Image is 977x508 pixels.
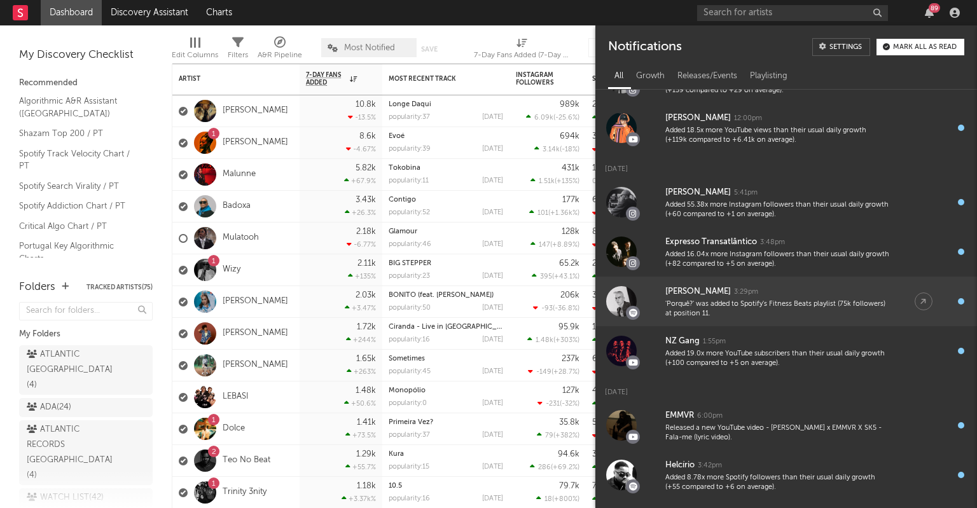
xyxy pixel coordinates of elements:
[482,463,503,470] div: [DATE]
[929,3,940,13] div: 89
[482,273,503,280] div: [DATE]
[595,153,977,177] div: [DATE]
[592,432,621,440] div: -2.62k
[665,250,889,270] div: Added 16.04x more Instagram followers than their usual daily growth (+82 compared to +5 on average).
[19,302,153,320] input: Search for folders...
[559,418,579,427] div: 35.8k
[482,209,503,216] div: [DATE]
[592,146,615,154] div: -381
[389,114,430,121] div: popularity: 37
[347,240,376,249] div: -6.77 %
[389,273,430,280] div: popularity: 23
[671,65,744,87] div: Releases/Events
[555,337,578,344] span: +303 %
[592,114,619,122] div: 4.38k
[356,196,376,204] div: 3.43k
[527,336,579,344] div: ( )
[557,178,578,185] span: +135 %
[356,450,376,458] div: 1.29k
[19,239,140,265] a: Portugal Key Algorithmic Charts
[592,241,621,249] div: -1.67k
[223,201,251,212] a: Badoxa
[560,100,579,109] div: 989k
[562,228,579,236] div: 128k
[19,398,153,417] a: ADA(24)
[552,242,578,249] span: +8.89 %
[389,292,494,299] a: BONITO (feat. [PERSON_NAME])
[526,113,579,121] div: ( )
[893,44,957,51] div: Mark all as read
[344,44,395,52] span: Most Notified
[530,240,579,249] div: ( )
[545,432,553,439] span: 79
[697,411,723,421] div: 6:00pm
[389,209,430,216] div: popularity: 52
[223,296,288,307] a: [PERSON_NAME]
[559,482,579,490] div: 79.7k
[665,185,731,200] div: [PERSON_NAME]
[537,399,579,408] div: ( )
[357,323,376,331] div: 1.72k
[539,178,555,185] span: 1.51k
[19,488,153,507] a: WATCH LIST(42)
[346,145,376,153] div: -4.67 %
[541,305,553,312] span: -93
[389,387,426,394] a: Monopólio
[356,355,376,363] div: 1.65k
[345,431,376,439] div: +73.5 %
[27,400,71,415] div: ADA ( 24 )
[560,291,579,299] div: 206k
[19,327,153,342] div: My Folders
[546,401,560,408] span: -231
[592,495,619,504] div: 2.69k
[516,71,560,86] div: Instagram Followers
[389,419,503,426] div: Primeira Vez?
[356,228,376,236] div: 2.18k
[389,387,503,394] div: Monopólio
[474,48,569,63] div: 7-Day Fans Added (7-Day Fans Added)
[482,368,503,375] div: [DATE]
[539,242,550,249] span: 147
[665,235,757,250] div: Expresso Transatlântico
[630,65,671,87] div: Growth
[389,324,517,331] a: Ciranda - Live in [GEOGRAPHIC_DATA]
[558,450,579,458] div: 94.6k
[592,368,620,376] div: -5.13k
[665,111,731,126] div: [PERSON_NAME]
[482,495,503,502] div: [DATE]
[19,94,140,120] a: Algorithmic A&R Assistant ([GEOGRAPHIC_DATA])
[537,431,579,439] div: ( )
[592,100,610,109] div: 214k
[172,48,218,63] div: Edit Columns
[734,188,758,198] div: 5:41pm
[389,228,417,235] a: Glamour
[474,32,569,69] div: 7-Day Fans Added (7-Day Fans Added)
[19,199,140,213] a: Spotify Addiction Chart / PT
[223,455,270,466] a: Teo No Beat
[344,177,376,185] div: +67.9 %
[389,483,503,490] div: 10.5
[536,337,553,344] span: 1.48k
[592,209,622,217] div: -2.68k
[389,336,430,343] div: popularity: 16
[389,355,503,362] div: Sometimes
[595,177,977,227] a: [PERSON_NAME]5:41pmAdded 55.38x more Instagram followers than their usual daily growth (+60 compa...
[530,177,579,185] div: ( )
[356,387,376,395] div: 1.48k
[223,392,249,402] a: LEBASI
[608,65,630,87] div: All
[530,463,579,471] div: ( )
[595,326,977,376] a: NZ Gang1:55pmAdded 19.0x more YouTube subscribers than their usual daily growth (+100 compared to...
[536,369,551,376] span: -149
[19,420,153,485] a: ATLANTIC RECORDS [GEOGRAPHIC_DATA](4)
[389,241,431,248] div: popularity: 46
[592,259,613,268] div: 20.6k
[592,196,611,204] div: 634k
[389,75,484,83] div: Most Recent Track
[562,387,579,395] div: 127k
[357,482,376,490] div: 1.18k
[595,450,977,500] a: Helcírio3:42pmAdded 8.78x more Spotify followers than their usual daily growth (+55 compared to +...
[665,408,694,423] div: EMMVR
[357,259,376,268] div: 2.11k
[734,114,762,123] div: 12:00pm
